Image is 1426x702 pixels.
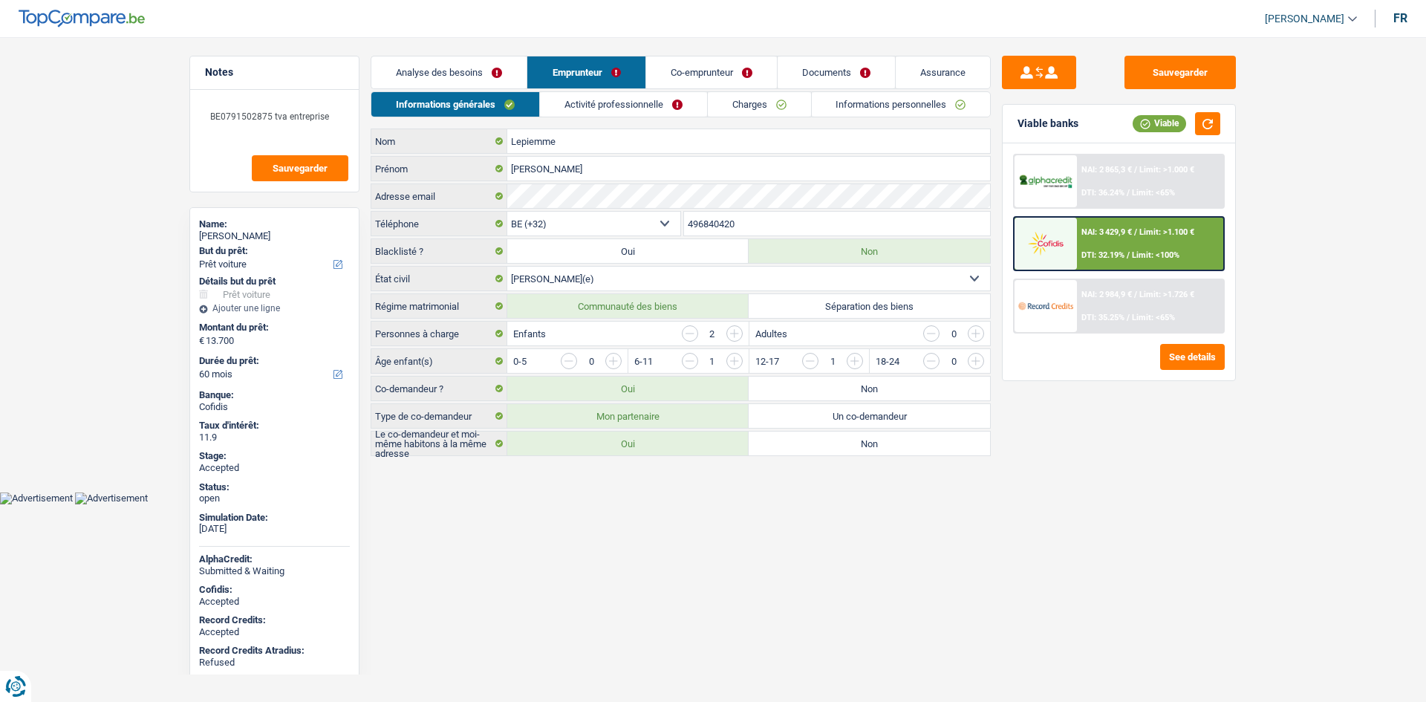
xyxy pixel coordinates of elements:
div: Record Credits Atradius: [199,645,350,657]
label: Mon partenaire [507,404,749,428]
label: Régime matrimonial [371,294,507,318]
span: NAI: 3 429,9 € [1082,227,1133,237]
div: fr [1393,11,1407,25]
div: Refused [199,657,350,669]
a: Activité professionnelle [540,92,707,117]
img: AlphaCredit [1018,173,1073,190]
a: [PERSON_NAME] [1253,7,1357,31]
label: Le co-demandeur et moi-même habitons à la même adresse [371,432,507,455]
button: Sauvegarder [252,155,348,181]
img: Cofidis [1018,230,1073,257]
span: Limit: <65% [1133,313,1176,322]
label: Montant du prêt: [199,322,347,334]
span: NAI: 2 865,3 € [1082,165,1133,175]
span: / [1127,313,1130,322]
a: Emprunteur [527,56,645,88]
label: Oui [507,377,749,400]
div: Taux d'intérêt: [199,420,350,432]
label: Âge enfant(s) [371,349,507,373]
span: / [1127,188,1130,198]
span: / [1135,165,1138,175]
label: Oui [507,239,749,263]
div: Cofidis: [199,584,350,596]
div: Banque: [199,389,350,401]
label: Durée du prêt: [199,355,347,367]
div: Viable [1133,115,1186,131]
div: Submitted & Waiting [199,565,350,577]
span: Limit: >1.000 € [1140,165,1195,175]
a: Documents [778,56,895,88]
div: Accepted [199,626,350,638]
span: € [199,335,204,347]
a: Informations générales [371,92,539,117]
div: Record Credits: [199,614,350,626]
div: open [199,493,350,504]
span: Limit: >1.100 € [1140,227,1195,237]
label: Co-demandeur ? [371,377,507,400]
label: But du prêt: [199,245,347,257]
span: / [1135,227,1138,237]
label: Non [749,239,990,263]
div: 0 [585,357,598,366]
label: Téléphone [371,212,507,235]
h5: Notes [205,66,344,79]
span: / [1127,250,1130,260]
label: Non [749,377,990,400]
label: Séparation des biens [749,294,990,318]
div: Name: [199,218,350,230]
a: Analyse des besoins [371,56,527,88]
button: Sauvegarder [1124,56,1236,89]
div: 0 [947,329,960,339]
label: État civil [371,267,507,290]
label: Nom [371,129,507,153]
div: Status: [199,481,350,493]
span: / [1135,290,1138,299]
div: [DATE] [199,523,350,535]
a: Informations personnelles [812,92,991,117]
label: 0-5 [513,357,527,366]
div: Simulation Date: [199,512,350,524]
label: Oui [507,432,749,455]
div: Ajouter une ligne [199,303,350,313]
div: Stage: [199,450,350,462]
img: Advertisement [75,493,148,504]
span: Sauvegarder [273,163,328,173]
label: Adresse email [371,184,507,208]
span: Limit: <100% [1133,250,1180,260]
label: Non [749,432,990,455]
div: AlphaCredit: [199,553,350,565]
div: Cofidis [199,401,350,413]
img: TopCompare Logo [19,10,145,27]
span: [PERSON_NAME] [1265,13,1344,25]
span: DTI: 32.19% [1082,250,1125,260]
a: Assurance [896,56,990,88]
div: Détails but du prêt [199,276,350,287]
span: DTI: 35.25% [1082,313,1125,322]
label: Enfants [513,329,546,339]
label: Un co-demandeur [749,404,990,428]
div: 2 [706,329,719,339]
span: Limit: <65% [1133,188,1176,198]
label: Personnes à charge [371,322,507,345]
a: Co-emprunteur [646,56,777,88]
input: 401020304 [684,212,991,235]
div: [PERSON_NAME] [199,230,350,242]
label: Prénom [371,157,507,181]
label: Communauté des biens [507,294,749,318]
span: NAI: 2 984,9 € [1082,290,1133,299]
label: Adultes [755,329,787,339]
span: Limit: >1.726 € [1140,290,1195,299]
label: Blacklisté ? [371,239,507,263]
div: 11.9 [199,432,350,443]
div: Viable banks [1018,117,1078,130]
img: Record Credits [1018,292,1073,319]
div: Accepted [199,596,350,608]
a: Charges [708,92,811,117]
label: Type de co-demandeur [371,404,507,428]
button: See details [1160,344,1225,370]
div: Accepted [199,462,350,474]
span: DTI: 36.24% [1082,188,1125,198]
